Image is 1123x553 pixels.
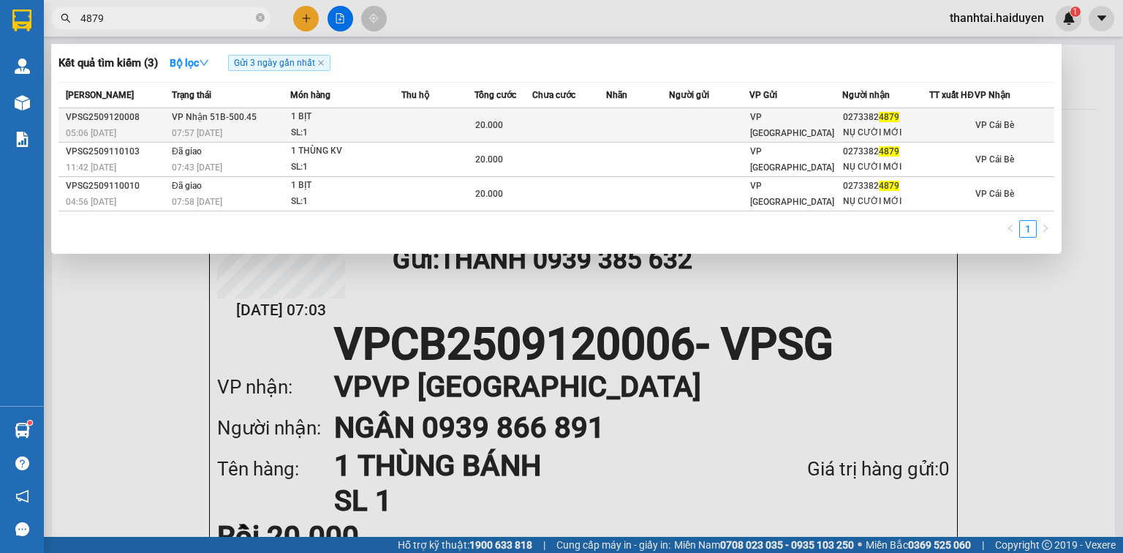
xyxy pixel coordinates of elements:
[28,421,32,425] sup: 1
[291,109,401,125] div: 1 BỊT
[750,112,834,138] span: VP [GEOGRAPHIC_DATA]
[290,90,330,100] span: Món hàng
[1002,220,1019,238] button: left
[1002,220,1019,238] li: Previous Page
[843,159,929,175] div: NỤ CƯỜI MỚI
[1006,224,1015,233] span: left
[66,162,116,173] span: 11:42 [DATE]
[15,95,30,110] img: warehouse-icon
[1037,220,1054,238] li: Next Page
[58,56,158,71] h3: Kết quả tìm kiếm ( 3 )
[532,90,575,100] span: Chưa cước
[66,144,167,159] div: VPSG2509110103
[750,181,834,207] span: VP [GEOGRAPHIC_DATA]
[606,90,627,100] span: Nhãn
[1019,220,1037,238] li: 1
[975,154,1014,165] span: VP Cái Bè
[843,178,929,194] div: 0273382
[929,90,974,100] span: TT xuất HĐ
[172,162,222,173] span: 07:43 [DATE]
[15,489,29,503] span: notification
[475,189,503,199] span: 20.000
[172,90,211,100] span: Trạng thái
[475,154,503,165] span: 20.000
[401,90,429,100] span: Thu hộ
[1037,220,1054,238] button: right
[199,58,209,68] span: down
[842,90,890,100] span: Người nhận
[172,181,202,191] span: Đã giao
[669,90,709,100] span: Người gửi
[256,13,265,22] span: close-circle
[172,146,202,157] span: Đã giao
[750,146,834,173] span: VP [GEOGRAPHIC_DATA]
[172,128,222,138] span: 07:57 [DATE]
[172,197,222,207] span: 07:58 [DATE]
[66,178,167,194] div: VPSG2509110010
[158,51,221,75] button: Bộ lọcdown
[749,90,777,100] span: VP Gửi
[15,456,29,470] span: question-circle
[317,59,325,67] span: close
[66,110,167,125] div: VPSG2509120008
[879,146,899,157] span: 4879
[15,423,30,438] img: warehouse-icon
[843,144,929,159] div: 0273382
[975,189,1014,199] span: VP Cái Bè
[172,112,257,122] span: VP Nhận 51B-500.45
[291,143,401,159] div: 1 THÙNG KV
[291,194,401,210] div: SL: 1
[879,181,899,191] span: 4879
[1020,221,1036,237] a: 1
[291,178,401,194] div: 1 BỊT
[879,112,899,122] span: 4879
[66,128,116,138] span: 05:06 [DATE]
[61,13,71,23] span: search
[12,10,31,31] img: logo-vxr
[66,197,116,207] span: 04:56 [DATE]
[170,57,209,69] strong: Bộ lọc
[975,90,1010,100] span: VP Nhận
[843,125,929,140] div: NỤ CƯỜI MỚI
[975,120,1014,130] span: VP Cái Bè
[843,110,929,125] div: 0273382
[475,120,503,130] span: 20.000
[1041,224,1050,233] span: right
[843,194,929,209] div: NỤ CƯỜI MỚI
[15,132,30,147] img: solution-icon
[66,90,134,100] span: [PERSON_NAME]
[256,12,265,26] span: close-circle
[80,10,253,26] input: Tìm tên, số ĐT hoặc mã đơn
[291,159,401,176] div: SL: 1
[15,522,29,536] span: message
[474,90,516,100] span: Tổng cước
[228,55,330,71] span: Gửi 3 ngày gần nhất
[291,125,401,141] div: SL: 1
[15,59,30,74] img: warehouse-icon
